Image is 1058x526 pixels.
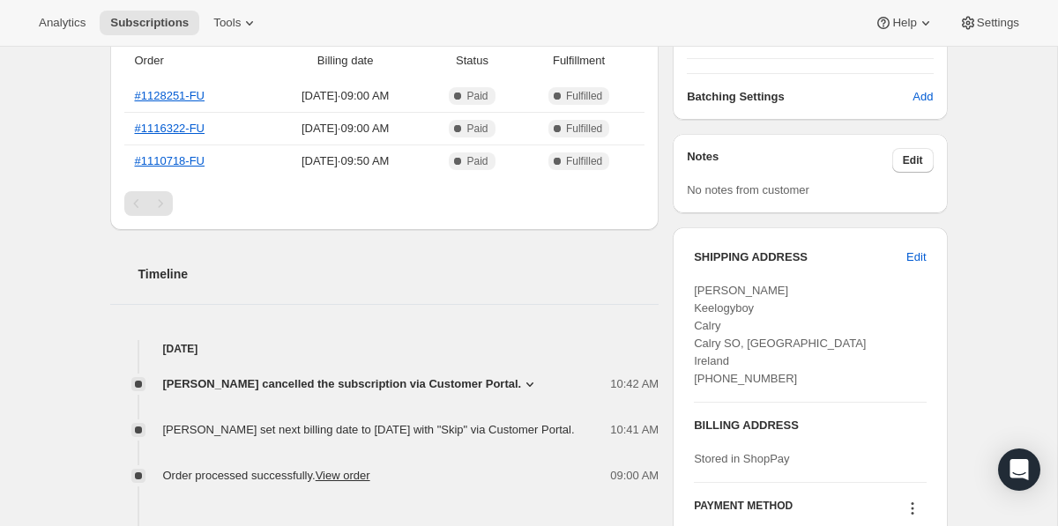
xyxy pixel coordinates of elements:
button: Tools [203,11,269,35]
h3: BILLING ADDRESS [694,417,926,434]
a: #1128251-FU [135,89,205,102]
a: #1116322-FU [135,122,205,135]
span: Paid [466,154,488,168]
button: Settings [949,11,1030,35]
span: [PERSON_NAME] set next billing date to [DATE] with "Skip" via Customer Portal. [163,423,575,436]
span: No notes from customer [687,183,809,196]
span: Tools [213,16,241,30]
span: Fulfilled [566,154,602,168]
span: Status [431,52,513,70]
h3: SHIPPING ADDRESS [694,248,906,266]
h2: Timeline [138,265,659,283]
h3: Notes [687,148,892,173]
button: Analytics [28,11,96,35]
span: Fulfilled [566,89,602,103]
span: Add [913,88,933,106]
a: #1110718-FU [135,154,205,167]
span: Edit [903,153,923,167]
span: Edit [906,248,926,266]
span: [DATE] · 09:00 AM [270,87,421,105]
h4: [DATE] [110,340,659,358]
span: 10:41 AM [610,421,659,439]
span: 09:00 AM [610,467,659,485]
button: Subscriptions [100,11,199,35]
span: Billing date [270,52,421,70]
nav: Pagination [124,191,645,216]
span: Order processed successfully. [163,469,370,482]
span: [PERSON_NAME] cancelled the subscription via Customer Portal. [163,375,522,393]
span: Paid [466,89,488,103]
span: Subscriptions [110,16,189,30]
button: Add [902,83,943,111]
span: [DATE] · 09:50 AM [270,152,421,170]
span: Settings [977,16,1019,30]
a: View order [316,469,370,482]
button: Edit [892,148,934,173]
span: Paid [466,122,488,136]
span: [DATE] · 09:00 AM [270,120,421,137]
span: Help [892,16,916,30]
span: Stored in ShopPay [694,452,789,465]
h3: PAYMENT METHOD [694,499,793,522]
h6: Batching Settings [687,88,913,106]
button: Help [864,11,944,35]
span: 10:42 AM [610,375,659,393]
button: [PERSON_NAME] cancelled the subscription via Customer Portal. [163,375,540,393]
span: Analytics [39,16,86,30]
button: Edit [896,243,936,271]
span: [PERSON_NAME] Keelogyboy Calry Calry SO, [GEOGRAPHIC_DATA] Ireland [PHONE_NUMBER] [694,284,866,385]
th: Order [124,41,265,80]
div: Open Intercom Messenger [998,448,1040,491]
span: Fulfillment [524,52,634,70]
span: Fulfilled [566,122,602,136]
